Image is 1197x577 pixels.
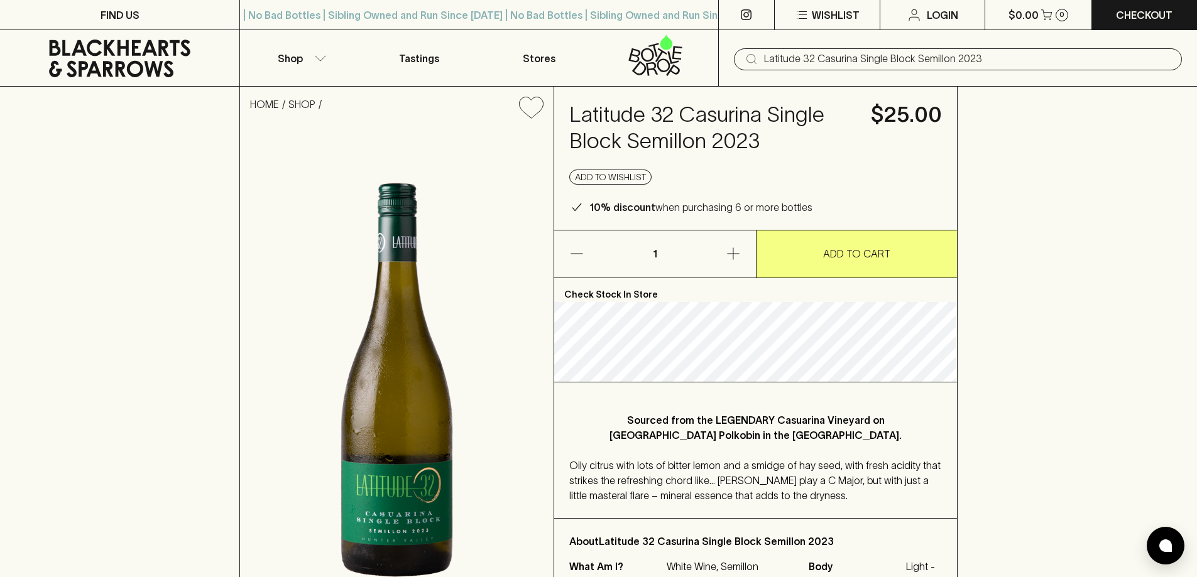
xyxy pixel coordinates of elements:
p: What Am I? [569,559,664,574]
p: ADD TO CART [823,246,890,261]
p: Sourced from the LEGENDARY Casuarina Vineyard on [GEOGRAPHIC_DATA] Polkobin in the [GEOGRAPHIC_DA... [594,413,917,443]
p: Login [927,8,958,23]
p: White Wine, Semillon [667,559,794,574]
h4: $25.00 [871,102,942,128]
b: 10% discount [589,202,655,213]
a: HOME [250,99,279,110]
button: ADD TO CART [757,230,958,278]
p: FIND US [101,8,139,23]
p: Checkout [1116,8,1172,23]
p: Wishlist [812,8,860,23]
h4: Latitude 32 Casurina Single Block Semillon 2023 [569,102,856,154]
span: Oily citrus with lots of bitter lemon and a smidge of hay seed, with fresh acidity that strikes t... [569,460,941,501]
p: when purchasing 6 or more bottles [589,200,812,215]
p: Stores [523,51,555,66]
a: Tastings [359,30,479,86]
p: $0.00 [1008,8,1039,23]
img: bubble-icon [1159,539,1172,552]
p: 0 [1059,11,1064,18]
p: Shop [278,51,303,66]
p: 1 [640,230,670,278]
a: Stores [479,30,599,86]
p: Check Stock In Store [554,278,957,302]
p: Tastings [399,51,439,66]
input: Try "Pinot noir" [764,49,1172,69]
button: Add to wishlist [569,170,652,185]
a: SHOP [288,99,315,110]
button: Add to wishlist [514,92,549,124]
p: About Latitude 32 Casurina Single Block Semillon 2023 [569,534,942,549]
button: Shop [240,30,359,86]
